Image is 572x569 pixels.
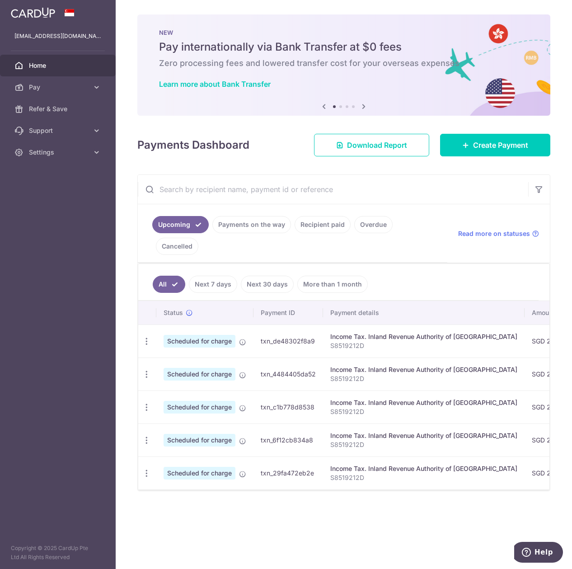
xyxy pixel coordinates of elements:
[164,467,235,480] span: Scheduled for charge
[253,357,323,390] td: txn_4484405da52
[330,341,517,350] p: S8519212D
[314,134,429,156] a: Download Report
[159,58,529,69] h6: Zero processing fees and lowered transfer cost for your overseas expenses
[156,238,198,255] a: Cancelled
[164,308,183,317] span: Status
[330,374,517,383] p: S8519212D
[295,216,351,233] a: Recipient paid
[29,104,89,113] span: Refer & Save
[297,276,368,293] a: More than 1 month
[330,398,517,407] div: Income Tax. Inland Revenue Authority of [GEOGRAPHIC_DATA]
[29,61,89,70] span: Home
[440,134,550,156] a: Create Payment
[153,276,185,293] a: All
[354,216,393,233] a: Overdue
[138,175,528,204] input: Search by recipient name, payment id or reference
[29,148,89,157] span: Settings
[347,140,407,150] span: Download Report
[514,542,563,564] iframe: Opens a widget where you can find more information
[458,229,530,238] span: Read more on statuses
[29,126,89,135] span: Support
[330,332,517,341] div: Income Tax. Inland Revenue Authority of [GEOGRAPHIC_DATA]
[330,440,517,449] p: S8519212D
[253,456,323,489] td: txn_29fa472eb2e
[330,431,517,440] div: Income Tax. Inland Revenue Authority of [GEOGRAPHIC_DATA]
[137,14,550,116] img: Bank transfer banner
[323,301,525,324] th: Payment details
[164,401,235,414] span: Scheduled for charge
[330,407,517,416] p: S8519212D
[330,464,517,473] div: Income Tax. Inland Revenue Authority of [GEOGRAPHIC_DATA]
[189,276,237,293] a: Next 7 days
[137,137,249,153] h4: Payments Dashboard
[29,83,89,92] span: Pay
[253,324,323,357] td: txn_de48302f8a9
[473,140,528,150] span: Create Payment
[241,276,294,293] a: Next 30 days
[330,365,517,374] div: Income Tax. Inland Revenue Authority of [GEOGRAPHIC_DATA]
[11,7,55,18] img: CardUp
[159,40,529,54] h5: Pay internationally via Bank Transfer at $0 fees
[253,423,323,456] td: txn_6f12cb834a8
[164,335,235,348] span: Scheduled for charge
[14,32,101,41] p: [EMAIL_ADDRESS][DOMAIN_NAME]
[159,80,271,89] a: Learn more about Bank Transfer
[253,390,323,423] td: txn_c1b778d8538
[253,301,323,324] th: Payment ID
[212,216,291,233] a: Payments on the way
[330,473,517,482] p: S8519212D
[159,29,529,36] p: NEW
[164,368,235,381] span: Scheduled for charge
[532,308,555,317] span: Amount
[152,216,209,233] a: Upcoming
[164,434,235,447] span: Scheduled for charge
[458,229,539,238] a: Read more on statuses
